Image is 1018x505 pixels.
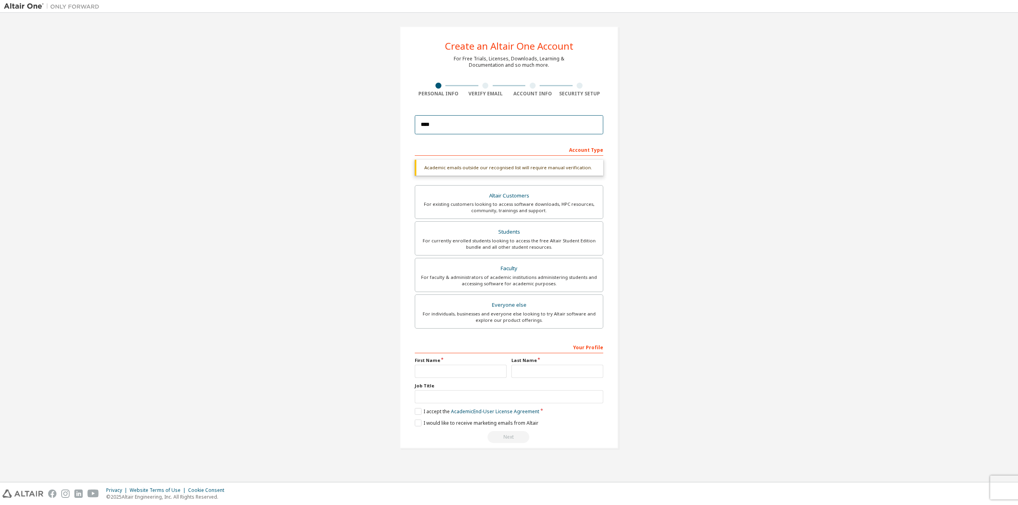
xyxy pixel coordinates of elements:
label: First Name [415,357,507,364]
div: Account Type [415,143,603,156]
div: Verify Email [462,91,509,97]
div: Personal Info [415,91,462,97]
div: Altair Customers [420,190,598,201]
label: I would like to receive marketing emails from Altair [415,420,538,426]
div: Your Profile [415,341,603,353]
label: Job Title [415,383,603,389]
div: Everyone else [420,300,598,311]
div: Privacy [106,487,130,493]
div: For faculty & administrators of academic institutions administering students and accessing softwa... [420,274,598,287]
div: Website Terms of Use [130,487,188,493]
img: facebook.svg [48,490,56,498]
div: Faculty [420,263,598,274]
label: I accept the [415,408,539,415]
div: Read and acccept EULA to continue [415,431,603,443]
div: Cookie Consent [188,487,229,493]
div: Academic emails outside our recognised list will require manual verification. [415,160,603,176]
div: Students [420,226,598,238]
div: For existing customers looking to access software downloads, HPC resources, community, trainings ... [420,201,598,214]
div: For Free Trials, Licenses, Downloads, Learning & Documentation and so much more. [454,56,564,68]
img: youtube.svg [87,490,99,498]
div: For currently enrolled students looking to access the free Altair Student Edition bundle and all ... [420,238,598,250]
div: Security Setup [556,91,604,97]
div: For individuals, businesses and everyone else looking to try Altair software and explore our prod... [420,311,598,323]
div: Create an Altair One Account [445,41,573,51]
img: instagram.svg [61,490,70,498]
img: linkedin.svg [74,490,83,498]
p: © 2025 Altair Engineering, Inc. All Rights Reserved. [106,493,229,500]
div: Account Info [509,91,556,97]
a: Academic End-User License Agreement [451,408,539,415]
label: Last Name [511,357,603,364]
img: altair_logo.svg [2,490,43,498]
img: Altair One [4,2,103,10]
